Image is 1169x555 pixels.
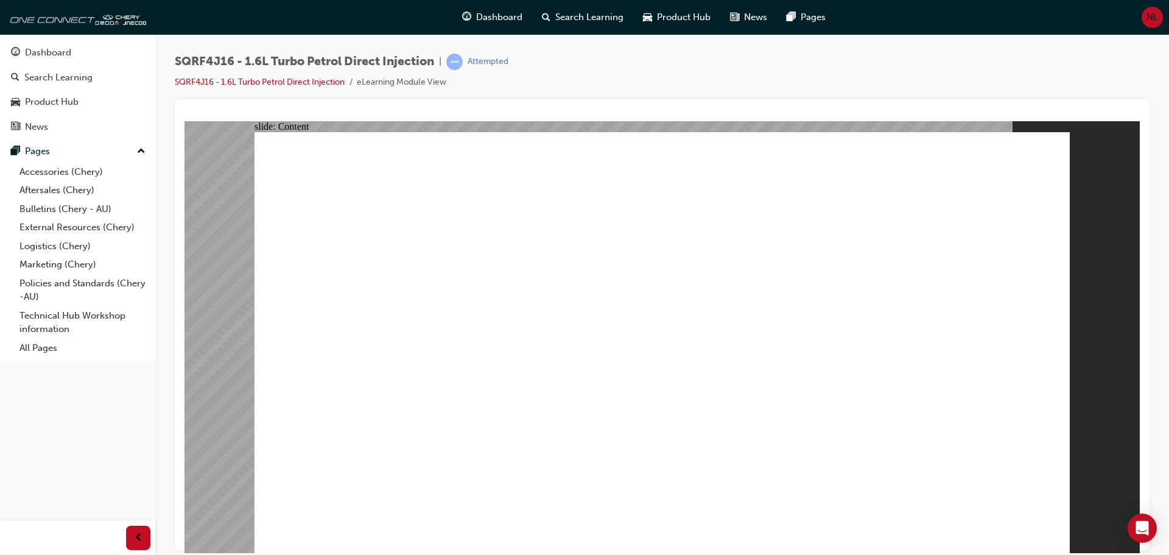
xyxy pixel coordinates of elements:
[11,122,20,133] span: news-icon
[542,10,550,25] span: search-icon
[15,163,150,182] a: Accessories (Chery)
[25,46,71,60] div: Dashboard
[720,5,777,30] a: news-iconNews
[175,55,434,69] span: SQRF4J16 - 1.6L Turbo Petrol Direct Injection
[25,95,79,109] div: Product Hub
[15,339,150,358] a: All Pages
[24,71,93,85] div: Search Learning
[657,10,711,24] span: Product Hub
[476,10,522,24] span: Dashboard
[1142,7,1163,28] button: NL
[15,255,150,274] a: Marketing (Chery)
[787,10,796,25] span: pages-icon
[11,72,19,83] span: search-icon
[777,5,835,30] a: pages-iconPages
[5,41,150,64] a: Dashboard
[5,140,150,163] button: Pages
[137,144,146,160] span: up-icon
[15,181,150,200] a: Aftersales (Chery)
[5,39,150,140] button: DashboardSearch LearningProduct HubNews
[175,77,345,87] a: SQRF4J16 - 1.6L Turbo Petrol Direct Injection
[439,55,441,69] span: |
[730,10,739,25] span: news-icon
[357,76,446,90] li: eLearning Module View
[15,237,150,256] a: Logistics (Chery)
[468,56,508,68] div: Attempted
[446,54,463,70] span: learningRecordVerb_ATTEMPT-icon
[1128,514,1157,543] div: Open Intercom Messenger
[25,120,48,134] div: News
[134,531,143,546] span: prev-icon
[555,10,623,24] span: Search Learning
[15,218,150,237] a: External Resources (Chery)
[15,306,150,339] a: Technical Hub Workshop information
[462,10,471,25] span: guage-icon
[6,5,146,29] img: oneconnect
[15,200,150,219] a: Bulletins (Chery - AU)
[801,10,826,24] span: Pages
[633,5,720,30] a: car-iconProduct Hub
[11,97,20,108] span: car-icon
[11,48,20,58] span: guage-icon
[5,91,150,113] a: Product Hub
[1146,10,1158,24] span: NL
[532,5,633,30] a: search-iconSearch Learning
[5,66,150,89] a: Search Learning
[5,116,150,138] a: News
[643,10,652,25] span: car-icon
[452,5,532,30] a: guage-iconDashboard
[11,146,20,157] span: pages-icon
[25,144,50,158] div: Pages
[15,274,150,306] a: Policies and Standards (Chery -AU)
[744,10,767,24] span: News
